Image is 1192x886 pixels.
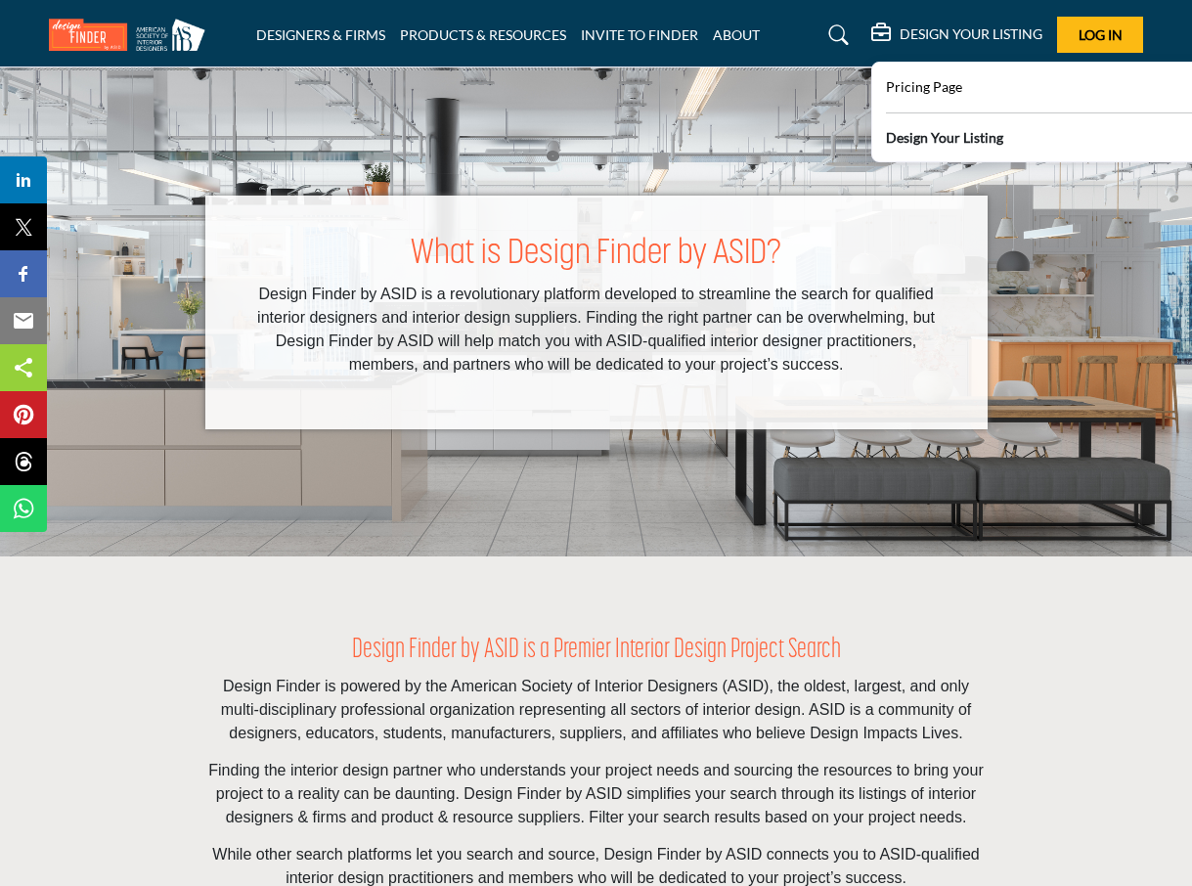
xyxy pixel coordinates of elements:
button: Log In [1057,17,1143,53]
a: INVITE TO FINDER [581,26,698,43]
p: Design Finder by ASID is a revolutionary platform developed to streamline the search for qualifie... [244,283,949,377]
div: DESIGN YOUR LISTING [871,23,1042,47]
span: Log In [1079,26,1123,43]
h1: What is Design Finder by ASID? [244,235,949,276]
a: Pricing Page [886,76,962,99]
a: Search [810,20,861,51]
h2: Design Finder by ASID is a Premier Interior Design Project Search [205,635,988,668]
img: Site Logo [49,19,215,51]
p: Finding the interior design partner who understands your project needs and sourcing the resources... [205,759,988,829]
h5: DESIGN YOUR LISTING [900,25,1042,43]
b: Design Your Listing [886,127,1003,148]
a: ABOUT [713,26,760,43]
a: DESIGNERS & FIRMS [256,26,385,43]
p: Design Finder is powered by the American Society of Interior Designers (ASID), the oldest, larges... [205,675,988,745]
span: Pricing Page [886,78,962,95]
a: PRODUCTS & RESOURCES [400,26,566,43]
